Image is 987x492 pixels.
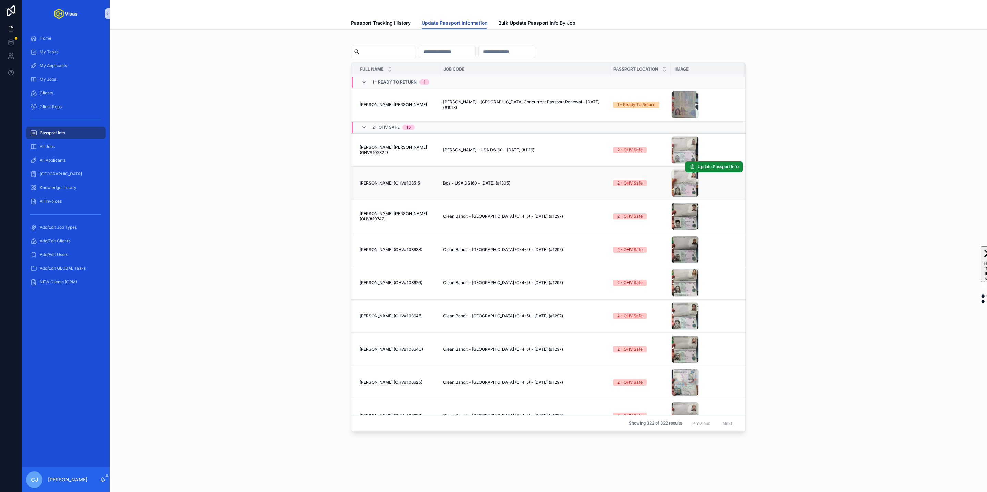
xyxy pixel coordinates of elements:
[443,280,563,286] span: Clean Bandit - [GEOGRAPHIC_DATA] (C-4-5) - [DATE] (#1297)
[40,157,66,163] span: All Applicants
[498,17,575,30] a: Bulk Update Passport Info By Job
[40,63,67,68] span: My Applicants
[54,8,77,19] img: App logo
[443,413,605,418] a: Clean Bandit - [GEOGRAPHIC_DATA] (C-4-5) - [DATE] (#1297)
[613,66,658,72] span: Passport Location
[675,66,689,72] span: Image
[360,380,422,385] span: [PERSON_NAME] (OHV#103625)
[26,168,106,180] a: [GEOGRAPHIC_DATA]
[40,266,86,271] span: Add/Edit GLOBAL Tasks
[26,235,106,247] a: Add/Edit Clients
[40,252,68,257] span: Add/Edit Users
[40,130,65,136] span: Passport Info
[360,247,435,252] a: [PERSON_NAME] (OHV#103638)
[40,90,53,96] span: Clients
[40,77,56,82] span: My Jobs
[443,346,605,352] a: Clean Bandit - [GEOGRAPHIC_DATA] (C-4-5) - [DATE] (#1297)
[406,125,411,130] div: 15
[443,413,563,418] span: Clean Bandit - [GEOGRAPHIC_DATA] (C-4-5) - [DATE] (#1297)
[617,346,643,352] div: 2 - OHV Safe
[26,127,106,139] a: Passport Info
[40,144,55,149] span: All Jobs
[26,276,106,288] a: NEW Clients (CRM)
[617,213,643,219] div: 2 - OHV Safe
[372,79,417,85] span: 1 - Ready To Return
[617,102,655,108] div: 1 - Ready To Return
[372,125,400,130] span: 2 - OHV Safe
[443,147,534,153] span: [PERSON_NAME] - USA DS160 - [DATE] (#1116)
[26,32,106,45] a: Home
[360,66,383,72] span: Full Name
[685,161,743,172] button: Update Passport Info
[613,379,667,386] a: 2 - OHV Safe
[26,181,106,194] a: Knowledge Library
[617,180,643,186] div: 2 - OHV Safe
[613,346,667,352] a: 2 - OHV Safe
[40,185,76,190] span: Knowledge Library
[26,87,106,99] a: Clients
[26,73,106,86] a: My Jobs
[40,225,77,230] span: Add/Edit Job Types
[360,346,435,352] a: [PERSON_NAME] (OHV#103640)
[360,247,422,252] span: [PERSON_NAME] (OHV#103638)
[351,17,411,30] a: Passport Tracking History
[360,211,435,222] a: [PERSON_NAME] [PERSON_NAME] (OHV#10747)
[629,420,682,426] span: Showing 322 of 322 results
[360,180,435,186] a: [PERSON_NAME] (OHV#103515)
[360,102,435,108] a: [PERSON_NAME] [PERSON_NAME]
[360,346,423,352] span: [PERSON_NAME] (OHV#103640)
[422,20,487,26] span: Update Passport Information
[26,46,106,58] a: My Tasks
[443,99,605,110] a: [PERSON_NAME] - [GEOGRAPHIC_DATA] Concurrent Passport Renewal - [DATE] (#1013)
[617,413,643,419] div: 2 - OHV Safe
[360,313,435,319] a: [PERSON_NAME] (OHV#103645)
[26,154,106,166] a: All Applicants
[613,247,667,253] a: 2 - OHV Safe
[40,104,62,110] span: Client Reps
[443,313,563,319] span: Clean Bandit - [GEOGRAPHIC_DATA] (C-4-5) - [DATE] (#1297)
[40,279,77,285] span: NEW Clients (CRM)
[617,247,643,253] div: 2 - OHV Safe
[613,180,667,186] a: 2 - OHV Safe
[40,238,70,244] span: Add/Edit Clients
[443,380,563,385] span: Clean Bandit - [GEOGRAPHIC_DATA] (C-4-5) - [DATE] (#1297)
[613,213,667,219] a: 2 - OHV Safe
[498,20,575,26] span: Bulk Update Passport Info By Job
[617,379,643,386] div: 2 - OHV Safe
[443,247,563,252] span: Clean Bandit - [GEOGRAPHIC_DATA] (C-4-5) - [DATE] (#1297)
[360,144,435,155] a: [PERSON_NAME] [PERSON_NAME] (OHV#102822)
[443,247,605,252] a: Clean Bandit - [GEOGRAPHIC_DATA] (C-4-5) - [DATE] (#1297)
[443,214,605,219] a: Clean Bandit - [GEOGRAPHIC_DATA] (C-4-5) - [DATE] (#1297)
[360,280,435,286] a: [PERSON_NAME] (OHV#103626)
[40,49,58,55] span: My Tasks
[360,413,423,418] span: [PERSON_NAME] (OHV#103634)
[422,17,487,30] a: Update Passport Information
[360,102,427,108] span: [PERSON_NAME] [PERSON_NAME]
[617,147,643,153] div: 2 - OHV Safe
[26,195,106,207] a: All Invoices
[26,60,106,72] a: My Applicants
[443,147,605,153] a: [PERSON_NAME] - USA DS160 - [DATE] (#1116)
[443,180,605,186] a: Boa - USA DS160 - [DATE] (#1305)
[360,413,435,418] a: [PERSON_NAME] (OHV#103634)
[617,313,643,319] div: 2 - OHV Safe
[613,147,667,153] a: 2 - OHV Safe
[26,140,106,153] a: All Jobs
[26,262,106,275] a: Add/Edit GLOBAL Tasks
[613,413,667,419] a: 2 - OHV Safe
[443,214,563,219] span: Clean Bandit - [GEOGRAPHIC_DATA] (C-4-5) - [DATE] (#1297)
[443,313,605,319] a: Clean Bandit - [GEOGRAPHIC_DATA] (C-4-5) - [DATE] (#1297)
[48,476,87,483] p: [PERSON_NAME]
[351,20,411,26] span: Passport Tracking History
[26,249,106,261] a: Add/Edit Users
[360,180,422,186] span: [PERSON_NAME] (OHV#103515)
[40,36,51,41] span: Home
[443,66,464,72] span: Job Code
[26,101,106,113] a: Client Reps
[22,27,110,297] div: scrollable content
[424,79,425,85] div: 1
[26,221,106,234] a: Add/Edit Job Types
[443,346,563,352] span: Clean Bandit - [GEOGRAPHIC_DATA] (C-4-5) - [DATE] (#1297)
[613,102,667,108] a: 1 - Ready To Return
